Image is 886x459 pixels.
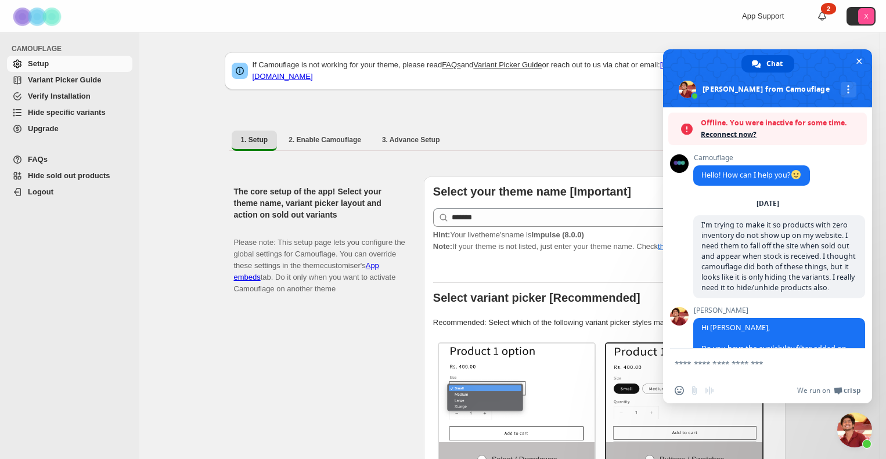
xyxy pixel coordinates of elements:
span: Avatar with initials X [858,8,874,24]
span: Upgrade [28,124,59,133]
span: App Support [742,12,784,20]
span: 3. Advance Setup [382,135,440,144]
a: Logout [7,184,132,200]
div: 2 [821,3,836,15]
span: Hi [PERSON_NAME], Do you have the availability filter added on collection pages? [701,323,847,364]
p: Recommended: Select which of the following variant picker styles match your theme. [433,317,776,328]
span: Hide specific variants [28,108,106,117]
div: Chat [741,55,794,73]
a: FAQs [442,60,461,69]
span: Hello! How can I help you? [701,170,802,180]
h2: The core setup of the app! Select your theme name, variant picker layout and action on sold out v... [234,186,405,221]
strong: Hint: [433,230,451,239]
text: X [864,13,869,20]
button: Avatar with initials X [847,7,876,26]
div: Close chat [837,413,872,447]
textarea: Compose your message... [675,359,835,369]
a: FAQs [7,151,132,168]
span: Hide sold out products [28,171,110,180]
span: [PERSON_NAME] [693,306,865,315]
a: Setup [7,56,132,72]
span: Reconnect now? [701,129,861,140]
span: 1. Setup [241,135,268,144]
span: Variant Picker Guide [28,75,101,84]
p: If Camouflage is not working for your theme, please read and or reach out to us via chat or email: [253,59,779,82]
p: Please note: This setup page lets you configure the global settings for Camouflage. You can overr... [234,225,405,295]
img: Select / Dropdowns [439,344,595,442]
a: We run onCrisp [797,386,860,395]
img: Camouflage [9,1,67,32]
span: Insert an emoji [675,386,684,395]
span: FAQs [28,155,48,164]
span: 2. Enable Camouflage [289,135,361,144]
span: Chat [766,55,783,73]
span: We run on [797,386,830,395]
a: Variant Picker Guide [7,72,132,88]
a: Variant Picker Guide [473,60,542,69]
span: I'm trying to make it so products with zero inventory do not show up on my website. I need them t... [701,220,856,292]
span: Logout [28,187,53,196]
span: Close chat [853,55,865,67]
p: If your theme is not listed, just enter your theme name. Check to find your theme name. [433,229,776,252]
img: Buttons / Swatches [606,344,762,442]
span: Setup [28,59,49,68]
strong: Note: [433,242,452,251]
a: Hide specific variants [7,104,132,121]
div: [DATE] [757,200,779,207]
span: Offline. You were inactive for some time. [701,117,861,129]
span: CAMOUFLAGE [12,44,134,53]
b: Select variant picker [Recommended] [433,291,640,304]
a: this FAQ [658,242,687,251]
b: Select your theme name [Important] [433,185,631,198]
strong: Impulse (8.0.0) [531,230,584,239]
span: Verify Installation [28,92,91,100]
a: Hide sold out products [7,168,132,184]
a: Verify Installation [7,88,132,104]
span: Your live theme's name is [433,230,584,239]
a: Upgrade [7,121,132,137]
div: More channels [841,82,856,97]
span: Camouflage [693,154,810,162]
a: 2 [816,10,828,22]
span: Crisp [844,386,860,395]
